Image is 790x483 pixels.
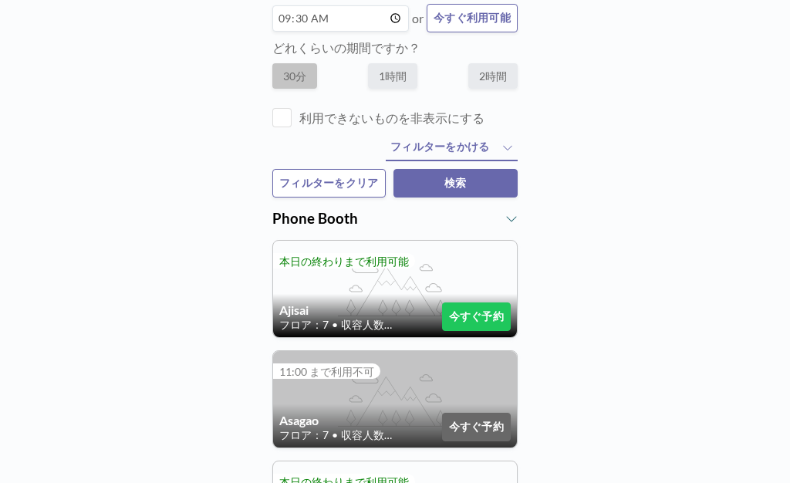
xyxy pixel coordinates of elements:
label: 利用できないものを非表示にする [299,110,484,126]
span: フィルターをクリア [279,176,379,191]
button: 今すぐ利用可能 [427,4,518,32]
span: 収容人数：1 [341,318,399,332]
span: or [412,11,424,26]
label: 2時間 [468,63,518,89]
span: 収容人数：1 [341,428,399,442]
span: 11:00 まで利用不可 [279,365,374,378]
span: 今すぐ利用可能 [434,11,511,25]
span: フィルターをかける [390,140,490,154]
span: Phone Booth [272,210,358,227]
button: フィルターをクリア [272,169,386,198]
span: 本日の終わりまで利用可能 [279,255,409,268]
label: どれくらいの期間ですか？ [272,40,420,55]
button: フィルターをかける [386,135,518,161]
h4: Ajisai [279,302,442,318]
span: フロア：7 [279,428,329,442]
h4: Asagao [279,413,442,428]
button: 今すぐ予約 [442,302,511,331]
span: • [332,428,338,442]
span: フロア：7 [279,318,329,332]
button: 今すぐ予約 [442,413,511,441]
span: • [332,318,338,332]
label: 1時間 [368,63,417,89]
label: 30分 [272,63,317,89]
span: 検索 [444,176,467,191]
button: 検索 [393,169,518,198]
